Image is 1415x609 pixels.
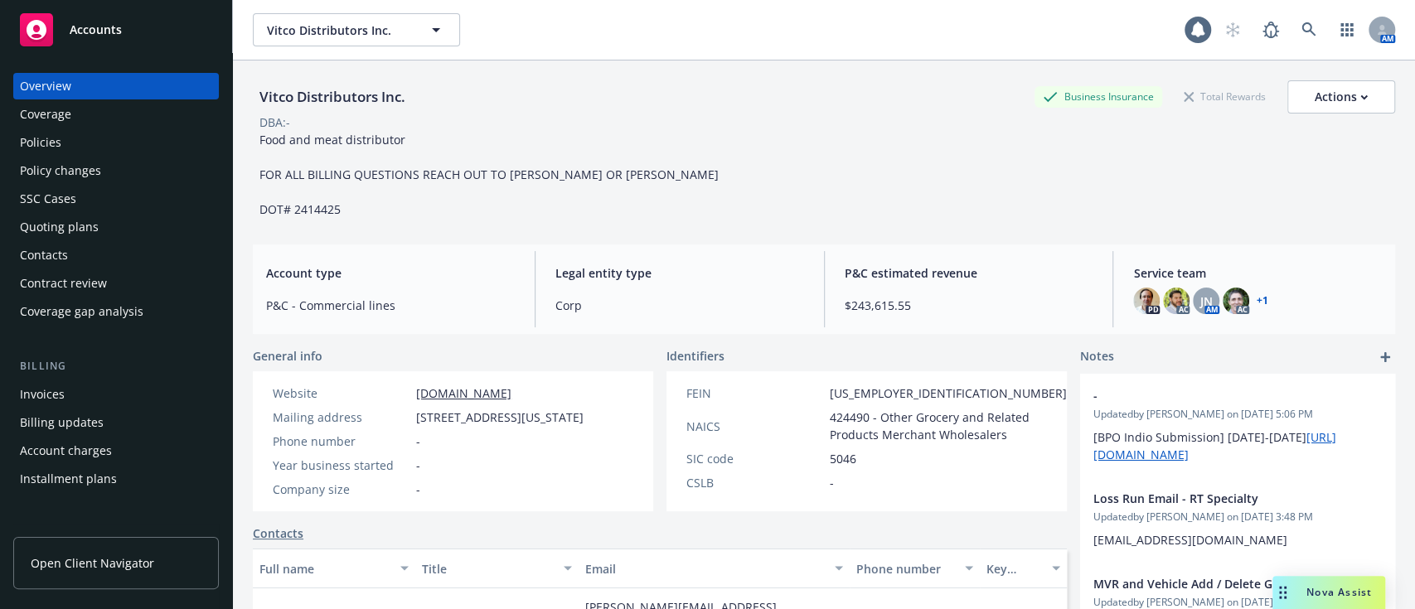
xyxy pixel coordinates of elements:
button: Phone number [850,549,980,588]
div: CSLB [686,474,823,491]
a: +1 [1256,296,1267,306]
a: Contacts [253,524,303,542]
a: add [1375,347,1395,367]
div: Actions [1315,81,1368,113]
span: - [416,457,420,474]
span: Open Client Navigator [31,554,154,572]
img: photo [1223,288,1249,314]
a: Start snowing [1216,13,1249,46]
button: Actions [1287,80,1395,114]
span: Corp [555,297,804,314]
div: Policy changes [20,157,101,184]
span: Notes [1080,347,1114,367]
a: Accounts [13,7,219,53]
span: Service team [1133,264,1382,282]
div: SSC Cases [20,186,76,212]
span: Loss Run Email - RT Specialty [1093,490,1339,507]
div: Overview [20,73,71,99]
div: Year business started [273,457,409,474]
a: Invoices [13,381,219,408]
div: Billing [13,358,219,375]
a: Coverage gap analysis [13,298,219,325]
div: Website [273,384,409,402]
div: Title [422,560,553,578]
span: Updated by [PERSON_NAME] on [DATE] 5:06 PM [1093,407,1382,422]
div: FEIN [686,384,823,402]
span: Identifiers [666,347,724,365]
button: Full name [253,549,415,588]
p: [BPO Indio Submission] [DATE]-[DATE] [1093,428,1382,463]
span: P&C - Commercial lines [266,297,515,314]
span: General info [253,347,322,365]
button: Email [579,549,850,588]
button: Nova Assist [1272,576,1385,609]
span: - [416,481,420,498]
div: -Updatedby [PERSON_NAME] on [DATE] 5:06 PM[BPO Indio Submission] [DATE]-[DATE][URL][DOMAIN_NAME] [1080,374,1395,476]
div: DBA: - [259,114,290,131]
div: Drag to move [1272,576,1293,609]
div: Company size [273,481,409,498]
div: Key contact [986,560,1042,578]
span: Legal entity type [555,264,804,282]
span: 5046 [830,450,856,467]
div: Coverage [20,101,71,128]
a: Policies [13,129,219,156]
img: photo [1163,288,1190,314]
button: Vitco Distributors Inc. [253,13,460,46]
span: Food and meat distributor FOR ALL BILLING QUESTIONS REACH OUT TO [PERSON_NAME] OR [PERSON_NAME] D... [259,132,719,217]
span: P&C estimated revenue [845,264,1093,282]
div: Mailing address [273,408,409,426]
div: Contacts [20,242,68,268]
div: Account charges [20,437,112,464]
a: Policy changes [13,157,219,184]
div: Business Insurance [1035,86,1162,107]
div: Vitco Distributors Inc. [253,86,412,108]
span: [EMAIL_ADDRESS][DOMAIN_NAME] [1093,532,1287,548]
span: [US_EMPLOYER_IDENTIFICATION_NUMBER] [830,384,1067,402]
span: 424490 - Other Grocery and Related Products Merchant Wholesalers [830,408,1067,443]
div: Policies [20,129,61,156]
div: SIC code [686,450,823,467]
a: Report a Bug [1254,13,1287,46]
div: Email [585,560,825,578]
a: Search [1292,13,1325,46]
a: Installment plans [13,466,219,492]
a: Account charges [13,437,219,464]
a: Quoting plans [13,214,219,240]
div: Quoting plans [20,214,99,240]
div: Phone number [273,433,409,450]
div: Phone number [856,560,955,578]
div: Coverage gap analysis [20,298,143,325]
span: - [830,474,834,491]
button: Title [415,549,578,588]
div: Billing updates [20,409,104,436]
div: Full name [259,560,390,578]
div: Loss Run Email - RT SpecialtyUpdatedby [PERSON_NAME] on [DATE] 3:48 PM[EMAIL_ADDRESS][DOMAIN_NAME] [1080,476,1395,562]
img: photo [1133,288,1160,314]
div: Contract review [20,270,107,297]
span: $243,615.55 [845,297,1093,314]
span: Nova Assist [1306,585,1372,599]
a: SSC Cases [13,186,219,212]
span: JN [1200,292,1213,310]
span: MVR and Vehicle Add / Delete Guidelines [1093,575,1339,592]
span: Account type [266,264,515,282]
span: - [1093,387,1339,404]
div: Invoices [20,381,65,408]
a: Overview [13,73,219,99]
span: Accounts [70,23,122,36]
div: Total Rewards [1175,86,1274,107]
div: Installment plans [20,466,117,492]
span: Vitco Distributors Inc. [267,22,410,39]
a: Switch app [1330,13,1364,46]
div: NAICS [686,418,823,435]
span: Updated by [PERSON_NAME] on [DATE] 3:48 PM [1093,510,1382,524]
a: Contract review [13,270,219,297]
button: Key contact [980,549,1067,588]
a: Coverage [13,101,219,128]
span: - [416,433,420,450]
a: Billing updates [13,409,219,436]
a: [DOMAIN_NAME] [416,385,511,401]
a: Contacts [13,242,219,268]
span: [STREET_ADDRESS][US_STATE] [416,408,584,426]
